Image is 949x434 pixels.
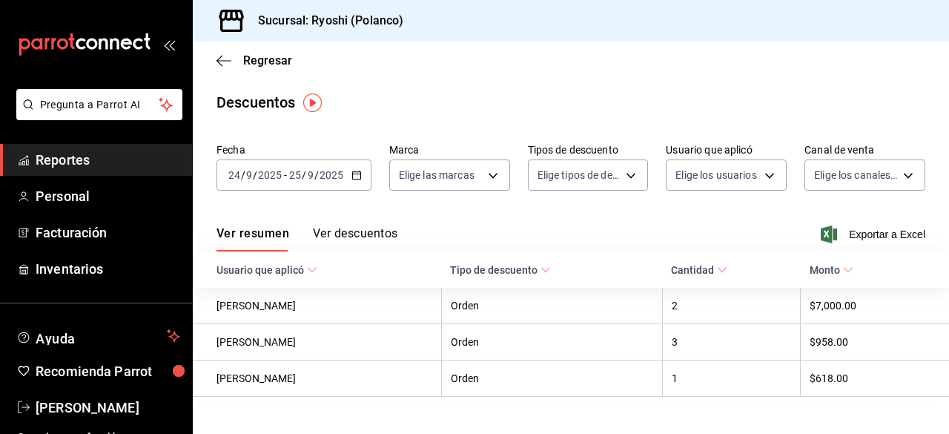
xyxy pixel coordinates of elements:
[288,169,302,181] input: --
[257,169,282,181] input: ----
[284,169,287,181] span: -
[36,259,180,279] span: Inventarios
[36,223,180,243] span: Facturación
[216,226,289,251] button: Ver resumen
[16,89,182,120] button: Pregunta a Parrot AI
[193,288,441,324] th: [PERSON_NAME]
[801,288,949,324] th: $7,000.00
[36,327,161,345] span: Ayuda
[246,12,403,30] h3: Sucursal: Ryoshi (Polanco)
[662,361,800,397] th: 1
[814,168,898,183] span: Elige los canales de venta
[399,168,474,183] span: Elige las marcas
[824,226,925,243] button: Exportar a Excel
[538,168,621,183] span: Elige tipos de descuento
[245,169,253,181] input: --
[36,150,180,170] span: Reportes
[302,169,306,181] span: /
[193,361,441,397] th: [PERSON_NAME]
[36,398,180,418] span: [PERSON_NAME]
[253,169,257,181] span: /
[216,264,317,276] span: Usuario que aplicó
[801,324,949,361] th: $958.00
[10,108,182,123] a: Pregunta a Parrot AI
[36,186,180,206] span: Personal
[804,145,925,155] label: Canal de venta
[662,288,800,324] th: 2
[40,97,159,113] span: Pregunta a Parrot AI
[666,145,787,155] label: Usuario que aplicó
[675,168,756,183] span: Elige los usuarios
[243,53,292,68] span: Regresar
[528,145,649,155] label: Tipos de descuento
[216,91,295,114] div: Descuentos
[671,264,727,276] span: Cantidad
[228,169,241,181] input: --
[36,361,180,381] span: Recomienda Parrot
[216,226,397,251] div: navigation tabs
[389,145,510,155] label: Marca
[319,169,344,181] input: ----
[307,169,314,181] input: --
[441,324,662,361] th: Orden
[163,39,175,50] button: open_drawer_menu
[314,169,319,181] span: /
[216,145,371,155] label: Fecha
[303,93,322,112] img: Tooltip marker
[313,226,397,251] button: Ver descuentos
[441,361,662,397] th: Orden
[662,324,800,361] th: 3
[801,361,949,397] th: $618.00
[216,53,292,68] button: Regresar
[450,264,551,276] span: Tipo de descuento
[441,288,662,324] th: Orden
[810,264,853,276] span: Monto
[241,169,245,181] span: /
[193,324,441,361] th: [PERSON_NAME]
